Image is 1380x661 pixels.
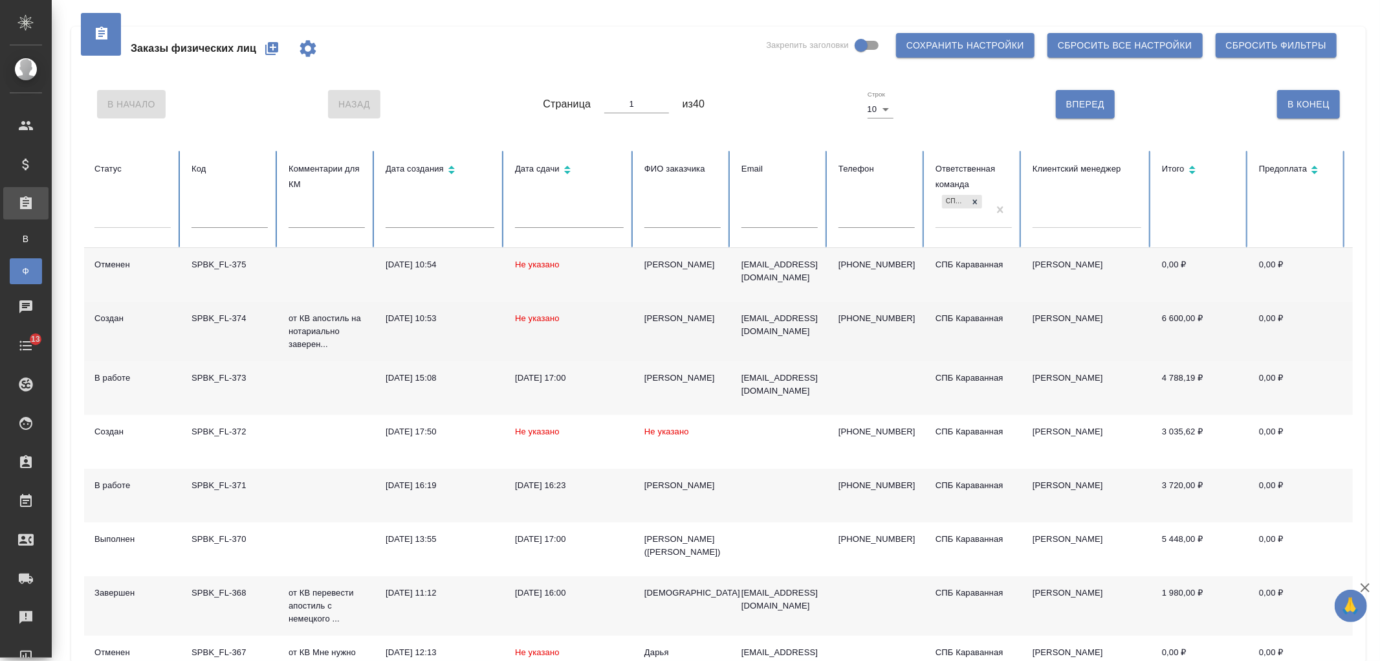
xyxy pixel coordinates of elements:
[289,587,365,625] p: от КВ перевести апостиль с немецкого ...
[386,312,494,325] div: [DATE] 10:53
[741,372,818,398] p: [EMAIL_ADDRESS][DOMAIN_NAME]
[1216,33,1337,58] button: Сбросить фильтры
[1340,592,1362,620] span: 🙏
[936,372,1012,385] div: СПБ Караванная
[192,258,268,271] div: SPBK_FL-375
[1152,469,1249,522] td: 3 720,00 ₽
[94,161,171,177] div: Статус
[192,161,268,177] div: Код
[936,161,1012,192] div: Ответственная команда
[1249,576,1346,636] td: 0,00 ₽
[131,41,256,56] span: Заказы физических лиц
[1249,469,1346,522] td: 0,00 ₽
[94,646,171,659] div: Отменен
[936,587,1012,599] div: СПБ Караванная
[192,312,268,325] div: SPBK_FL-374
[94,258,171,271] div: Отменен
[1249,302,1346,361] td: 0,00 ₽
[1152,302,1249,361] td: 6 600,00 ₽
[868,100,893,118] div: 10
[1152,361,1249,415] td: 4 788,19 ₽
[936,646,1012,659] div: СПБ Караванная
[192,372,268,385] div: SPBK_FL-373
[1226,38,1326,54] span: Сбросить фильтры
[1249,248,1346,302] td: 0,00 ₽
[386,258,494,271] div: [DATE] 10:54
[386,161,494,180] div: Сортировка
[94,372,171,385] div: В работе
[515,313,560,323] span: Не указано
[838,533,915,546] p: [PHONE_NUMBER]
[936,479,1012,492] div: СПБ Караванная
[1066,96,1104,113] span: Вперед
[1249,415,1346,469] td: 0,00 ₽
[1152,415,1249,469] td: 3 035,62 ₽
[1152,522,1249,576] td: 5 448,00 ₽
[10,258,42,284] a: Ф
[16,265,36,278] span: Ф
[1047,33,1203,58] button: Сбросить все настройки
[644,312,721,325] div: [PERSON_NAME]
[1162,161,1238,180] div: Сортировка
[386,587,494,599] div: [DATE] 11:12
[192,533,268,546] div: SPBK_FL-370
[936,312,1012,325] div: СПБ Караванная
[10,226,42,252] a: В
[515,647,560,657] span: Не указано
[543,96,591,112] span: Страница
[515,533,624,546] div: [DATE] 17:00
[386,479,494,492] div: [DATE] 16:19
[936,258,1012,271] div: СПБ Караванная
[838,312,915,325] p: [PHONE_NUMBER]
[1022,302,1152,361] td: [PERSON_NAME]
[644,587,721,599] div: [DEMOGRAPHIC_DATA]
[386,425,494,438] div: [DATE] 17:50
[1152,248,1249,302] td: 0,00 ₽
[683,96,705,112] span: из 40
[1249,361,1346,415] td: 0,00 ₽
[741,587,818,612] p: [EMAIL_ADDRESS][DOMAIN_NAME]
[838,258,915,271] p: [PHONE_NUMBER]
[1022,415,1152,469] td: [PERSON_NAME]
[289,312,365,351] p: от КВ апостиль на нотариально заверен...
[741,258,818,284] p: [EMAIL_ADDRESS][DOMAIN_NAME]
[1033,161,1141,177] div: Клиентский менеджер
[256,33,287,64] button: Создать
[644,258,721,271] div: [PERSON_NAME]
[644,372,721,385] div: [PERSON_NAME]
[515,587,624,599] div: [DATE] 16:00
[906,38,1024,54] span: Сохранить настройки
[386,533,494,546] div: [DATE] 13:55
[23,333,48,346] span: 13
[515,427,560,436] span: Не указано
[16,232,36,245] span: В
[1022,522,1152,576] td: [PERSON_NAME]
[644,646,721,659] div: Дарья
[515,161,624,180] div: Сортировка
[741,312,818,338] p: [EMAIL_ADDRESS][DOMAIN_NAME]
[896,33,1035,58] button: Сохранить настройки
[3,330,49,362] a: 13
[838,479,915,492] p: [PHONE_NUMBER]
[644,479,721,492] div: [PERSON_NAME]
[515,260,560,269] span: Не указано
[1249,522,1346,576] td: 0,00 ₽
[192,425,268,438] div: SPBK_FL-372
[1152,576,1249,636] td: 1 980,00 ₽
[838,161,915,177] div: Телефон
[868,91,885,98] label: Строк
[1022,469,1152,522] td: [PERSON_NAME]
[1335,590,1367,622] button: 🙏
[936,533,1012,546] div: СПБ Караванная
[192,587,268,599] div: SPBK_FL-368
[289,161,365,192] div: Комментарии для КМ
[644,161,721,177] div: ФИО заказчика
[94,587,171,599] div: Завершен
[1022,576,1152,636] td: [PERSON_NAME]
[94,533,171,546] div: Выполнен
[1022,361,1152,415] td: [PERSON_NAME]
[1022,248,1152,302] td: [PERSON_NAME]
[838,425,915,438] p: [PHONE_NUMBER]
[515,479,624,492] div: [DATE] 16:23
[515,372,624,385] div: [DATE] 17:00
